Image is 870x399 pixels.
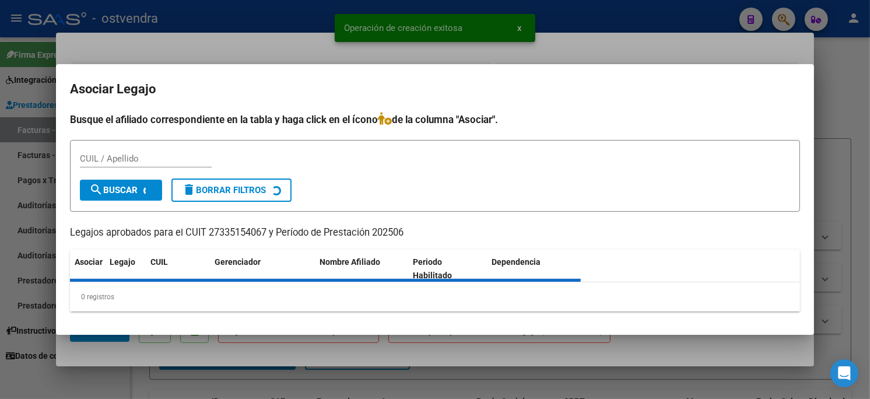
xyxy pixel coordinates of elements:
mat-icon: search [89,183,103,197]
mat-icon: delete [182,183,196,197]
span: Borrar Filtros [182,185,266,195]
div: 0 registros [70,282,800,311]
p: Legajos aprobados para el CUIT 27335154067 y Período de Prestación 202506 [70,226,800,240]
datatable-header-cell: CUIL [146,250,210,288]
span: CUIL [150,257,168,267]
datatable-header-cell: Nombre Afiliado [315,250,409,288]
datatable-header-cell: Periodo Habilitado [409,250,487,288]
span: Buscar [89,185,138,195]
h4: Busque el afiliado correspondiente en la tabla y haga click en el ícono de la columna "Asociar". [70,112,800,127]
datatable-header-cell: Dependencia [487,250,581,288]
span: Dependencia [492,257,541,267]
span: Periodo Habilitado [413,257,452,280]
div: Open Intercom Messenger [830,359,858,387]
span: Asociar [75,257,103,267]
datatable-header-cell: Asociar [70,250,105,288]
button: Borrar Filtros [171,178,292,202]
span: Gerenciador [215,257,261,267]
span: Legajo [110,257,135,267]
h2: Asociar Legajo [70,78,800,100]
datatable-header-cell: Gerenciador [210,250,315,288]
button: Buscar [80,180,162,201]
span: Nombre Afiliado [320,257,380,267]
datatable-header-cell: Legajo [105,250,146,288]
